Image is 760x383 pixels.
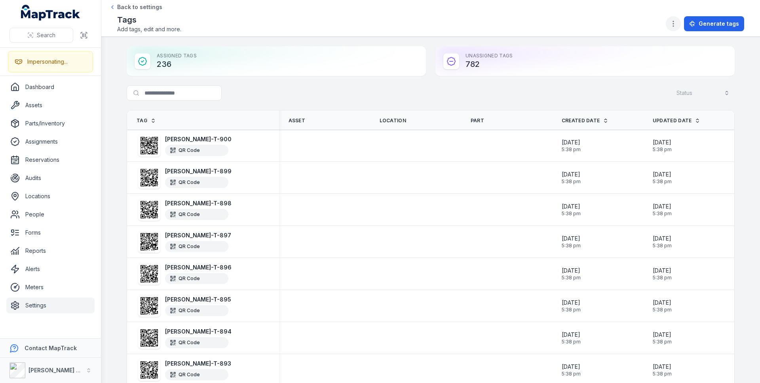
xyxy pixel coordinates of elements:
[165,231,231,239] strong: [PERSON_NAME]-T-897
[562,138,581,153] time: 07/10/2025, 5:38:21 pm
[6,298,95,313] a: Settings
[6,116,95,131] a: Parts/Inventory
[653,203,672,217] time: 07/10/2025, 5:38:21 pm
[137,118,156,124] a: Tag
[37,31,55,39] span: Search
[671,85,735,100] button: Status
[117,25,181,33] span: Add tags, edit and more.
[653,171,672,178] span: [DATE]
[684,16,744,31] button: Generate tags
[653,118,692,124] span: Updated Date
[165,328,232,336] strong: [PERSON_NAME]-T-894
[562,299,581,313] time: 07/10/2025, 5:38:21 pm
[653,363,672,377] time: 07/10/2025, 5:38:21 pm
[6,225,95,241] a: Forms
[6,243,95,259] a: Reports
[699,20,739,28] span: Generate tags
[562,203,581,217] time: 07/10/2025, 5:38:21 pm
[562,118,609,124] a: Created Date
[109,3,162,11] a: Back to settings
[562,363,581,377] time: 07/10/2025, 5:38:21 pm
[165,273,228,284] div: QR Code
[6,261,95,277] a: Alerts
[137,118,147,124] span: Tag
[165,337,228,348] div: QR Code
[562,138,581,146] span: [DATE]
[6,188,95,204] a: Locations
[117,3,162,11] span: Back to settings
[6,152,95,168] a: Reservations
[562,307,581,313] span: 5:38 pm
[165,135,232,143] strong: [PERSON_NAME]-T-900
[471,118,484,124] span: Part
[165,167,232,175] strong: [PERSON_NAME]-T-899
[165,209,228,220] div: QR Code
[562,363,581,371] span: [DATE]
[653,339,672,345] span: 5:38 pm
[653,331,672,345] time: 07/10/2025, 5:38:21 pm
[27,58,68,66] div: Impersonating...
[165,199,232,207] strong: [PERSON_NAME]-T-898
[165,305,228,316] div: QR Code
[653,363,672,371] span: [DATE]
[562,339,581,345] span: 5:38 pm
[562,178,581,185] span: 5:38 pm
[6,279,95,295] a: Meters
[380,118,406,124] span: Location
[562,331,581,339] span: [DATE]
[562,203,581,210] span: [DATE]
[6,207,95,222] a: People
[653,118,701,124] a: Updated Date
[562,171,581,178] span: [DATE]
[6,170,95,186] a: Audits
[562,243,581,249] span: 5:38 pm
[165,264,232,271] strong: [PERSON_NAME]-T-896
[653,331,672,339] span: [DATE]
[653,178,672,185] span: 5:38 pm
[25,345,77,351] strong: Contact MapTrack
[165,360,231,368] strong: [PERSON_NAME]-T-893
[653,299,672,307] span: [DATE]
[653,171,672,185] time: 07/10/2025, 5:38:21 pm
[653,267,672,281] time: 07/10/2025, 5:38:21 pm
[653,307,672,313] span: 5:38 pm
[653,138,672,153] time: 07/10/2025, 5:38:21 pm
[9,28,73,43] button: Search
[562,210,581,217] span: 5:38 pm
[21,5,80,21] a: MapTrack
[562,331,581,345] time: 07/10/2025, 5:38:21 pm
[117,14,181,25] h2: Tags
[165,241,228,252] div: QR Code
[653,235,672,243] span: [DATE]
[653,146,672,153] span: 5:38 pm
[653,235,672,249] time: 07/10/2025, 5:38:21 pm
[562,299,581,307] span: [DATE]
[562,275,581,281] span: 5:38 pm
[653,275,672,281] span: 5:38 pm
[562,267,581,281] time: 07/10/2025, 5:38:21 pm
[6,97,95,113] a: Assets
[653,203,672,210] span: [DATE]
[562,146,581,153] span: 5:38 pm
[562,267,581,275] span: [DATE]
[562,235,581,243] span: [DATE]
[28,367,93,374] strong: [PERSON_NAME] Group
[653,243,672,249] span: 5:38 pm
[653,371,672,377] span: 5:38 pm
[6,79,95,95] a: Dashboard
[289,118,306,124] span: Asset
[165,177,228,188] div: QR Code
[6,134,95,150] a: Assignments
[562,371,581,377] span: 5:38 pm
[165,296,231,303] strong: [PERSON_NAME]-T-895
[653,299,672,313] time: 07/10/2025, 5:38:21 pm
[653,210,672,217] span: 5:38 pm
[165,369,228,380] div: QR Code
[562,235,581,249] time: 07/10/2025, 5:38:21 pm
[165,145,228,156] div: QR Code
[562,118,600,124] span: Created Date
[653,267,672,275] span: [DATE]
[653,138,672,146] span: [DATE]
[562,171,581,185] time: 07/10/2025, 5:38:21 pm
